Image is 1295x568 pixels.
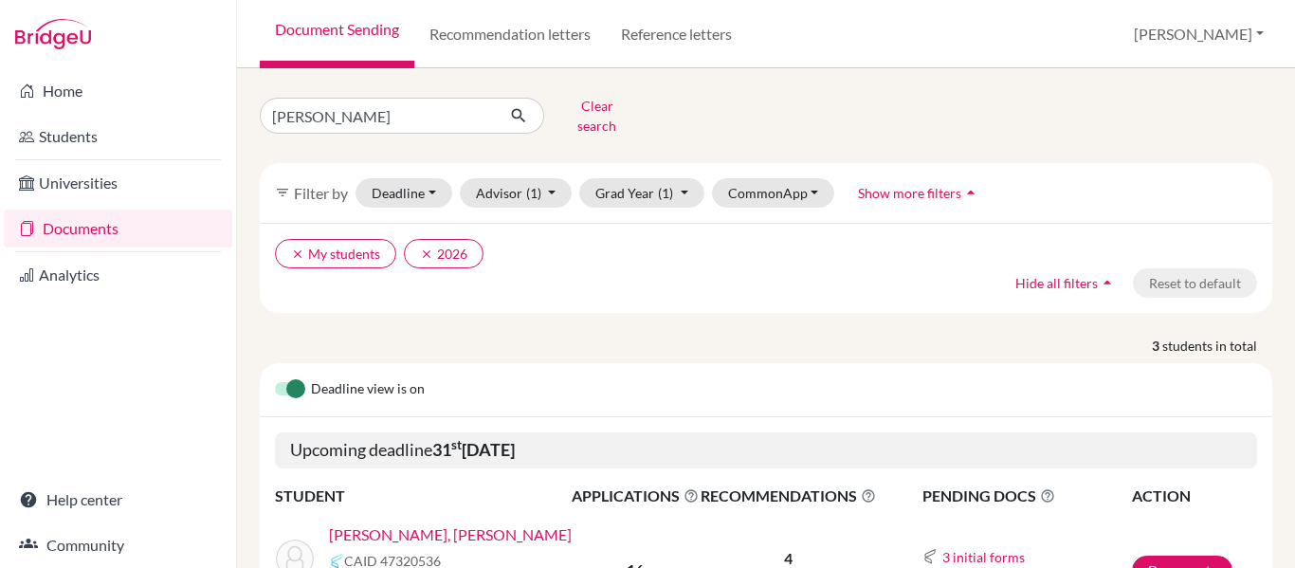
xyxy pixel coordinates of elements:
[712,178,835,208] button: CommonApp
[999,268,1133,298] button: Hide all filtersarrow_drop_up
[291,247,304,261] i: clear
[579,178,704,208] button: Grad Year(1)
[1098,273,1117,292] i: arrow_drop_up
[658,185,673,201] span: (1)
[4,481,232,519] a: Help center
[4,164,232,202] a: Universities
[311,378,425,401] span: Deadline view is on
[329,523,572,546] a: [PERSON_NAME], [PERSON_NAME]
[275,432,1257,468] h5: Upcoming deadline
[544,91,649,140] button: Clear search
[356,178,452,208] button: Deadline
[404,239,483,268] button: clear2026
[260,98,495,134] input: Find student by name...
[4,210,232,247] a: Documents
[275,185,290,200] i: filter_list
[432,439,515,460] b: 31 [DATE]
[1152,336,1162,356] strong: 3
[842,178,996,208] button: Show more filtersarrow_drop_up
[922,549,938,564] img: Common App logo
[420,247,433,261] i: clear
[1162,336,1272,356] span: students in total
[15,19,91,49] img: Bridge-U
[922,485,1130,507] span: PENDING DOCS
[451,437,462,452] sup: st
[4,72,232,110] a: Home
[294,184,348,202] span: Filter by
[572,485,699,507] span: APPLICATIONS
[526,185,541,201] span: (1)
[1131,484,1257,508] th: ACTION
[275,239,396,268] button: clearMy students
[1133,268,1257,298] button: Reset to default
[858,185,961,201] span: Show more filters
[701,485,876,507] span: RECOMMENDATIONS
[4,256,232,294] a: Analytics
[460,178,573,208] button: Advisor(1)
[1125,16,1272,52] button: [PERSON_NAME]
[275,484,571,508] th: STUDENT
[4,118,232,156] a: Students
[941,546,1026,568] button: 3 initial forms
[1015,275,1098,291] span: Hide all filters
[4,526,232,564] a: Community
[961,183,980,202] i: arrow_drop_up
